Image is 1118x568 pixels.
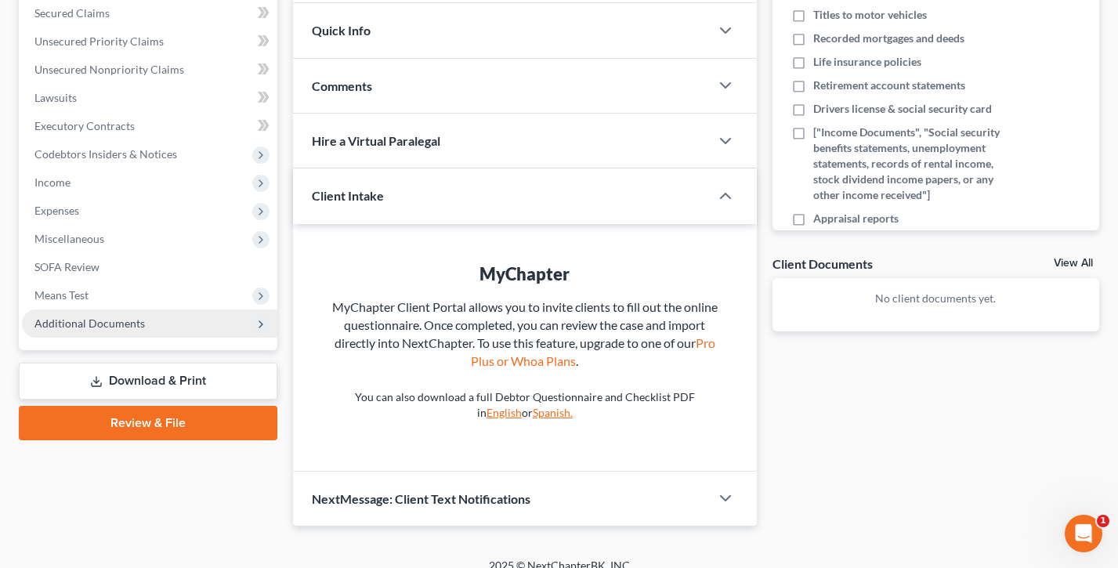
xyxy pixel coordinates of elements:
span: Appraisal reports [813,211,899,226]
span: Lawsuits [34,91,77,104]
span: Means Test [34,288,89,302]
p: You can also download a full Debtor Questionnaire and Checklist PDF in or [324,389,725,421]
span: Hire a Virtual Paralegal [312,133,440,148]
div: MyChapter [324,262,725,286]
span: Client Intake [312,188,384,203]
div: Client Documents [772,255,873,272]
span: Codebtors Insiders & Notices [34,147,177,161]
a: English [487,406,522,419]
span: Unsecured Nonpriority Claims [34,63,184,76]
a: View All [1054,258,1093,269]
iframe: Intercom live chat [1065,515,1102,552]
a: Spanish. [533,406,573,419]
span: Unsecured Priority Claims [34,34,164,48]
span: Recorded mortgages and deeds [813,31,964,46]
span: Additional Documents [34,317,145,330]
span: Miscellaneous [34,232,104,245]
span: Titles to motor vehicles [813,7,927,23]
a: Executory Contracts [22,112,277,140]
a: Unsecured Nonpriority Claims [22,56,277,84]
span: ["Income Documents", "Social security benefits statements, unemployment statements, records of re... [813,125,1004,203]
a: Lawsuits [22,84,277,112]
span: Expenses [34,204,79,217]
a: Unsecured Priority Claims [22,27,277,56]
span: Life insurance policies [813,54,921,70]
span: 1 [1097,515,1109,527]
span: Retirement account statements [813,78,965,93]
span: Executory Contracts [34,119,135,132]
a: Review & File [19,406,277,440]
span: Quick Info [312,23,371,38]
span: NextMessage: Client Text Notifications [312,491,530,506]
a: SOFA Review [22,253,277,281]
span: Comments [312,78,372,93]
span: MyChapter Client Portal allows you to invite clients to fill out the online questionnaire. Once c... [332,299,718,368]
a: Pro Plus or Whoa Plans [471,335,715,368]
p: No client documents yet. [785,291,1087,306]
span: Income [34,175,71,189]
a: Download & Print [19,363,277,400]
span: Secured Claims [34,6,110,20]
span: Drivers license & social security card [813,101,992,117]
span: SOFA Review [34,260,99,273]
